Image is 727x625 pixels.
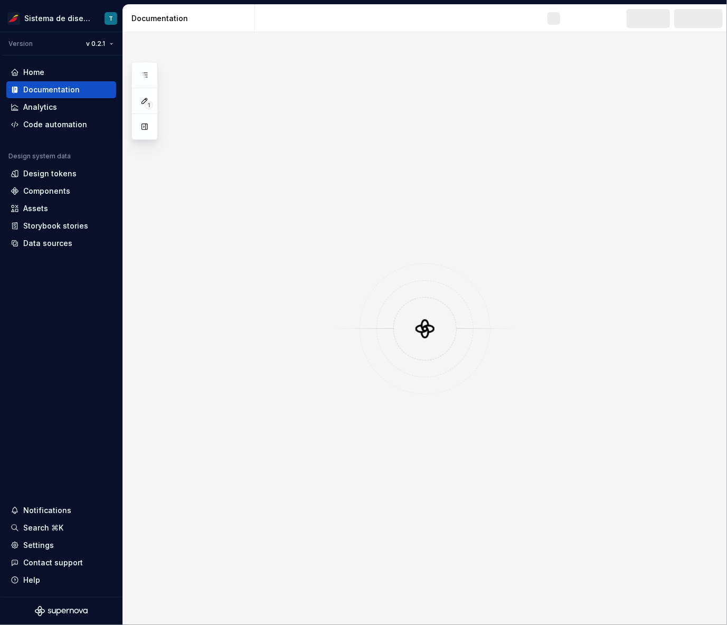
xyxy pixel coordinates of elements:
div: Settings [23,540,54,551]
div: Analytics [23,102,57,112]
div: Version [8,40,33,48]
div: Components [23,186,70,196]
a: Assets [6,200,116,217]
div: Assets [23,203,48,214]
div: Home [23,67,44,78]
button: Sistema de diseño IberiaT [2,7,120,30]
a: Storybook stories [6,217,116,234]
a: Analytics [6,99,116,116]
button: Contact support [6,554,116,571]
div: Design tokens [23,168,77,179]
div: Sistema de diseño Iberia [24,13,92,24]
div: Design system data [8,152,71,160]
svg: Supernova Logo [35,606,88,617]
img: 55604660-494d-44a9-beb2-692398e9940a.png [7,12,20,25]
a: Home [6,64,116,81]
button: Search ⌘K [6,519,116,536]
a: Settings [6,537,116,554]
button: v 0.2.1 [81,36,118,51]
div: Data sources [23,238,72,249]
span: v 0.2.1 [86,40,105,48]
div: Documentation [131,13,250,24]
a: Components [6,183,116,200]
div: Documentation [23,84,80,95]
span: 1 [145,101,153,109]
button: Help [6,572,116,589]
div: Storybook stories [23,221,88,231]
div: Search ⌘K [23,523,63,533]
a: Design tokens [6,165,116,182]
button: Notifications [6,502,116,519]
a: Data sources [6,235,116,252]
div: Help [23,575,40,585]
div: Contact support [23,557,83,568]
a: Code automation [6,116,116,133]
div: Notifications [23,505,71,516]
a: Documentation [6,81,116,98]
div: Code automation [23,119,87,130]
div: T [109,14,113,23]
